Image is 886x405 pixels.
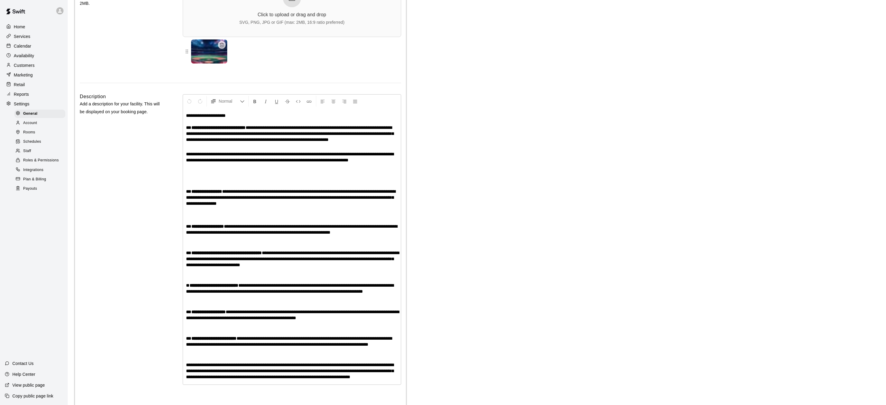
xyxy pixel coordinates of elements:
[12,382,45,388] p: View public page
[14,110,65,118] div: General
[5,90,63,99] a: Reports
[12,393,53,399] p: Copy public page link
[239,20,344,25] div: SVG, PNG, JPG or GIF (max: 2MB, 16:9 ratio preferred)
[5,32,63,41] a: Services
[23,157,59,164] span: Roles & Permissions
[14,101,29,107] p: Settings
[23,111,38,117] span: General
[5,99,63,108] a: Settings
[14,156,68,165] a: Roles & Permissions
[14,91,29,97] p: Reports
[12,360,34,366] p: Contact Us
[5,51,63,60] a: Availability
[14,175,68,184] a: Plan & Billing
[14,43,31,49] p: Calendar
[350,96,360,107] button: Justify Align
[14,137,68,147] a: Schedules
[14,24,25,30] p: Home
[23,176,46,182] span: Plan & Billing
[14,138,65,146] div: Schedules
[261,96,271,107] button: Format Italics
[12,371,35,377] p: Help Center
[318,96,328,107] button: Left Align
[339,96,349,107] button: Right Align
[5,42,63,51] a: Calendar
[80,93,106,101] h6: Description
[23,167,44,173] span: Integrations
[14,82,25,88] p: Retail
[250,96,260,107] button: Format Bold
[328,96,339,107] button: Center Align
[304,96,314,107] button: Insert Link
[5,61,63,70] a: Customers
[258,12,326,17] div: Click to upload or drag and drop
[293,96,303,107] button: Insert Code
[14,184,68,193] a: Payouts
[14,109,68,118] a: General
[219,98,240,104] span: Normal
[80,100,163,115] p: Add a description for your facility. This will be displayed on your booking page.
[14,128,68,137] a: Rooms
[14,33,30,39] p: Services
[14,53,34,59] p: Availability
[191,39,227,64] img: Banner 1
[14,119,65,127] div: Account
[23,120,37,126] span: Account
[14,175,65,184] div: Plan & Billing
[14,128,65,137] div: Rooms
[14,156,65,165] div: Roles & Permissions
[5,22,63,31] a: Home
[195,96,205,107] button: Redo
[23,148,31,154] span: Staff
[271,96,282,107] button: Format Underline
[5,80,63,89] a: Retail
[14,165,68,175] a: Integrations
[14,147,65,155] div: Staff
[5,70,63,79] a: Marketing
[14,118,68,128] a: Account
[14,62,35,68] p: Customers
[23,129,35,136] span: Rooms
[14,72,33,78] p: Marketing
[23,139,41,145] span: Schedules
[14,185,65,193] div: Payouts
[208,96,247,107] button: Formatting Options
[14,166,65,174] div: Integrations
[23,186,37,192] span: Payouts
[184,96,194,107] button: Undo
[14,147,68,156] a: Staff
[282,96,293,107] button: Format Strikethrough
